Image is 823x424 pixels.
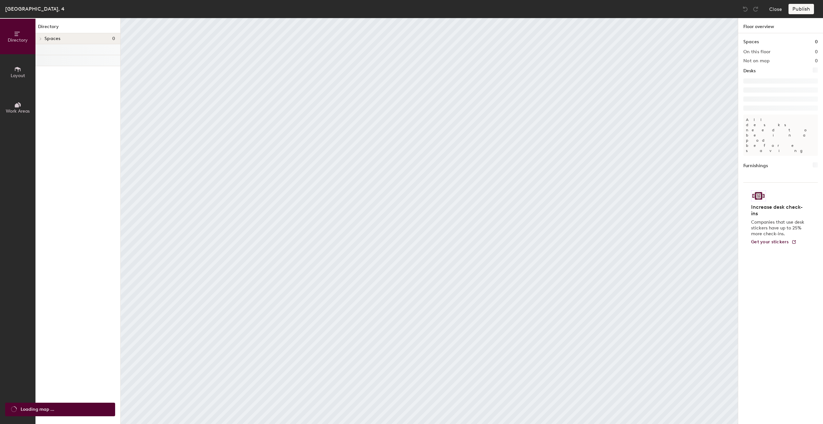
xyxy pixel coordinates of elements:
[751,239,797,245] a: Get your stickers
[752,6,759,12] img: Redo
[751,219,806,237] p: Companies that use desk stickers have up to 25% more check-ins.
[815,58,818,64] h2: 0
[112,36,115,41] span: 0
[45,36,61,41] span: Spaces
[743,115,818,156] p: All desks need to be in a pod before saving
[35,23,120,33] h1: Directory
[815,49,818,55] h2: 0
[743,38,759,45] h1: Spaces
[8,37,28,43] span: Directory
[6,108,30,114] span: Work Areas
[121,18,738,424] canvas: Map
[751,190,766,201] img: Sticker logo
[742,6,749,12] img: Undo
[751,204,806,217] h4: Increase desk check-ins
[743,58,769,64] h2: Not on map
[743,49,771,55] h2: On this floor
[815,38,818,45] h1: 0
[743,162,768,169] h1: Furnishings
[769,4,782,14] button: Close
[738,18,823,33] h1: Floor overview
[751,239,789,245] span: Get your stickers
[743,67,756,75] h1: Desks
[11,73,25,78] span: Layout
[5,5,64,13] div: [GEOGRAPHIC_DATA], 4
[21,406,54,413] span: Loading map ...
